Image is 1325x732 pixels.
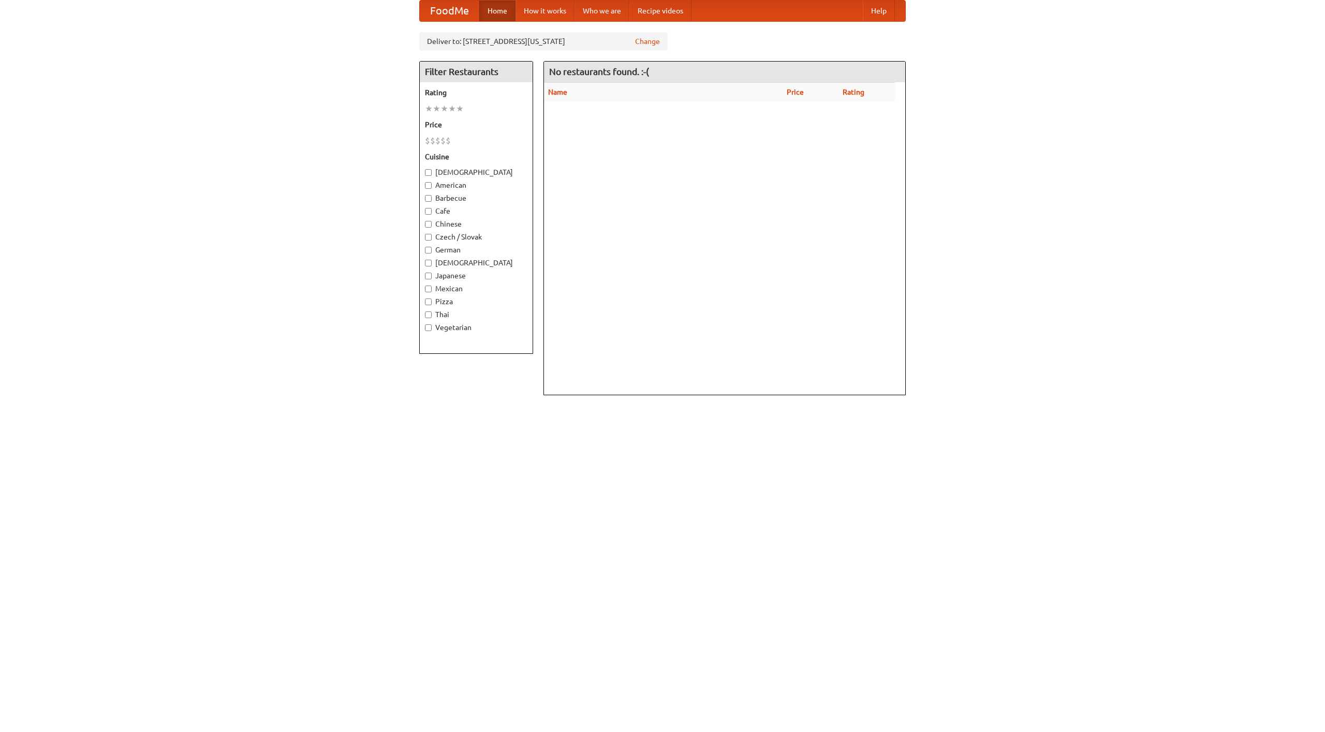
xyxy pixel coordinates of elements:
li: ★ [440,103,448,114]
label: German [425,245,527,255]
input: Pizza [425,298,432,305]
label: American [425,180,527,190]
label: [DEMOGRAPHIC_DATA] [425,167,527,177]
h5: Rating [425,87,527,98]
a: FoodMe [420,1,479,21]
div: Deliver to: [STREET_ADDRESS][US_STATE] [419,32,668,51]
li: ★ [456,103,464,114]
h4: Filter Restaurants [420,62,533,82]
label: Vegetarian [425,322,527,333]
input: [DEMOGRAPHIC_DATA] [425,169,432,176]
label: Czech / Slovak [425,232,527,242]
a: How it works [516,1,575,21]
a: Price [787,88,804,96]
li: ★ [425,103,433,114]
input: Japanese [425,273,432,279]
input: German [425,247,432,253]
input: Chinese [425,221,432,228]
a: Who we are [575,1,629,21]
a: Name [548,88,567,96]
label: Cafe [425,206,527,216]
ng-pluralize: No restaurants found. :-( [549,67,649,77]
label: Japanese [425,271,527,281]
input: Thai [425,311,432,318]
li: $ [440,135,446,146]
label: Mexican [425,283,527,294]
input: Vegetarian [425,324,432,331]
li: $ [435,135,440,146]
label: Barbecue [425,193,527,203]
a: Help [863,1,895,21]
a: Change [635,36,660,47]
label: [DEMOGRAPHIC_DATA] [425,258,527,268]
li: ★ [448,103,456,114]
input: [DEMOGRAPHIC_DATA] [425,260,432,266]
h5: Cuisine [425,152,527,162]
input: Cafe [425,208,432,215]
li: ★ [433,103,440,114]
input: Czech / Slovak [425,234,432,241]
label: Pizza [425,296,527,307]
label: Chinese [425,219,527,229]
input: Mexican [425,286,432,292]
li: $ [425,135,430,146]
a: Rating [843,88,864,96]
input: Barbecue [425,195,432,202]
h5: Price [425,119,527,130]
li: $ [446,135,451,146]
li: $ [430,135,435,146]
input: American [425,182,432,189]
a: Home [479,1,516,21]
a: Recipe videos [629,1,691,21]
label: Thai [425,309,527,320]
